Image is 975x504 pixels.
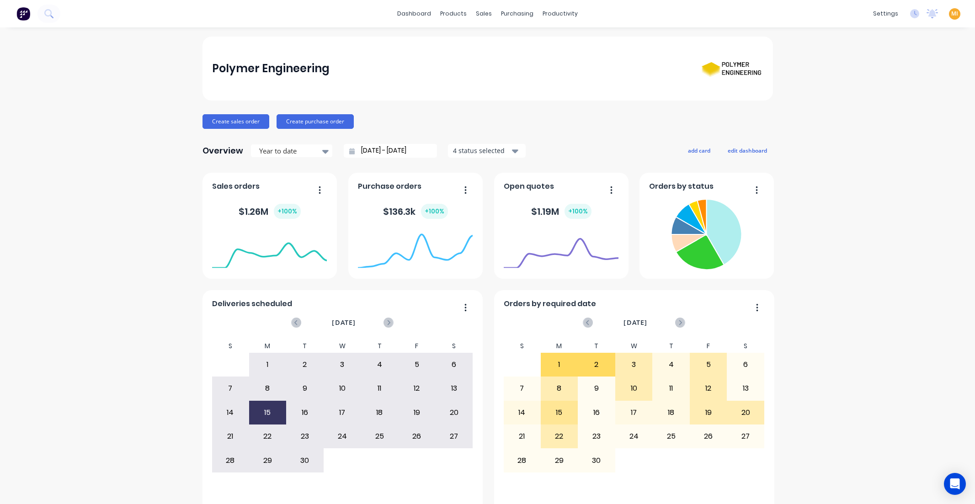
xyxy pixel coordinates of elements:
[690,401,727,424] div: 19
[361,377,398,400] div: 11
[578,401,615,424] div: 16
[398,340,436,353] div: F
[383,204,448,219] div: $ 136.3k
[436,401,472,424] div: 20
[578,377,615,400] div: 9
[324,425,361,448] div: 24
[722,144,773,156] button: edit dashboard
[541,425,578,448] div: 22
[578,340,615,353] div: T
[202,142,243,160] div: Overview
[503,340,541,353] div: S
[448,144,526,158] button: 4 status selected
[212,401,249,424] div: 14
[616,353,652,376] div: 3
[653,377,689,400] div: 11
[249,340,287,353] div: M
[699,51,763,86] img: Polymer Engineering
[652,340,690,353] div: T
[727,401,764,424] div: 20
[616,401,652,424] div: 17
[616,425,652,448] div: 24
[436,425,472,448] div: 27
[504,449,540,472] div: 28
[436,353,472,376] div: 6
[727,377,764,400] div: 13
[324,401,361,424] div: 17
[690,425,727,448] div: 26
[212,340,249,353] div: S
[541,353,578,376] div: 1
[212,425,249,448] div: 21
[944,473,966,495] div: Open Intercom Messenger
[287,353,323,376] div: 2
[541,449,578,472] div: 29
[690,353,727,376] div: 5
[332,318,356,328] span: [DATE]
[623,318,647,328] span: [DATE]
[578,353,615,376] div: 2
[399,377,435,400] div: 12
[250,401,286,424] div: 15
[361,340,398,353] div: T
[250,353,286,376] div: 1
[649,181,714,192] span: Orders by status
[541,377,578,400] div: 8
[250,425,286,448] div: 22
[531,204,591,219] div: $ 1.19M
[435,340,473,353] div: S
[361,425,398,448] div: 25
[277,114,354,129] button: Create purchase order
[727,425,764,448] div: 27
[868,7,903,21] div: settings
[324,377,361,400] div: 10
[202,114,269,129] button: Create sales order
[212,181,260,192] span: Sales orders
[393,7,436,21] a: dashboard
[541,340,578,353] div: M
[578,425,615,448] div: 23
[453,146,511,155] div: 4 status selected
[250,377,286,400] div: 8
[653,353,689,376] div: 4
[16,7,30,21] img: Factory
[504,425,540,448] div: 21
[399,425,435,448] div: 26
[274,204,301,219] div: + 100 %
[212,298,292,309] span: Deliveries scheduled
[324,353,361,376] div: 3
[727,353,764,376] div: 6
[399,353,435,376] div: 5
[286,340,324,353] div: T
[504,181,554,192] span: Open quotes
[287,377,323,400] div: 9
[287,401,323,424] div: 16
[578,449,615,472] div: 30
[399,401,435,424] div: 19
[496,7,538,21] div: purchasing
[727,340,764,353] div: S
[653,425,689,448] div: 25
[421,204,448,219] div: + 100 %
[538,7,582,21] div: productivity
[436,377,472,400] div: 13
[653,401,689,424] div: 18
[951,10,958,18] span: MI
[324,340,361,353] div: W
[212,449,249,472] div: 28
[471,7,496,21] div: sales
[565,204,591,219] div: + 100 %
[682,144,716,156] button: add card
[287,425,323,448] div: 23
[361,401,398,424] div: 18
[361,353,398,376] div: 4
[287,449,323,472] div: 30
[615,340,653,353] div: W
[504,377,540,400] div: 7
[212,59,330,78] div: Polymer Engineering
[616,377,652,400] div: 10
[690,377,727,400] div: 12
[212,377,249,400] div: 7
[690,340,727,353] div: F
[436,7,471,21] div: products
